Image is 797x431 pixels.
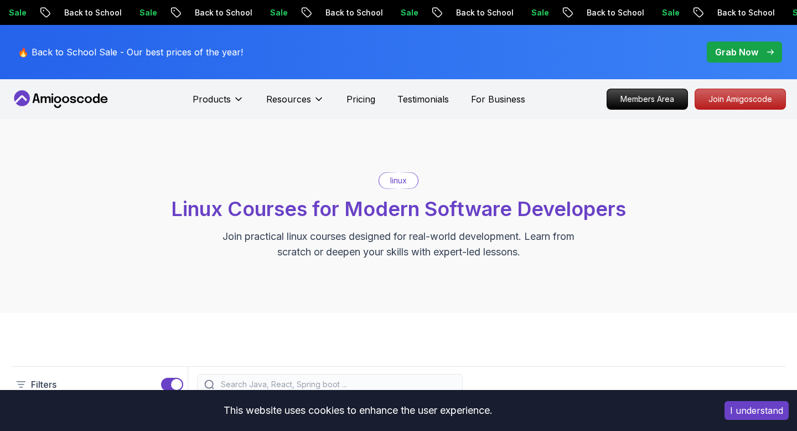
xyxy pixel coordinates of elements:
[266,93,324,115] button: Resources
[471,93,525,106] a: For Business
[309,7,384,18] p: Back to School
[346,93,375,106] a: Pricing
[213,229,584,260] p: Join practical linux courses designed for real-world development. Learn from scratch or deepen yo...
[645,7,681,18] p: Sale
[390,175,407,186] p: linux
[695,89,786,110] a: Join Amigoscode
[8,398,708,423] div: This website uses cookies to enhance the user experience.
[253,7,289,18] p: Sale
[715,45,758,59] p: Grab Now
[607,89,688,110] a: Members Area
[724,401,789,420] button: Accept cookies
[570,7,645,18] p: Back to School
[515,7,550,18] p: Sale
[48,7,123,18] p: Back to School
[397,93,449,106] a: Testimonials
[178,7,253,18] p: Back to School
[171,197,626,221] span: Linux Courses for Modern Software Developers
[219,379,456,390] input: Search Java, React, Spring boot ...
[18,45,243,59] p: 🔥 Back to School Sale - Our best prices of the year!
[439,7,515,18] p: Back to School
[384,7,420,18] p: Sale
[193,93,244,115] button: Products
[266,93,311,106] p: Resources
[701,7,776,18] p: Back to School
[695,89,785,109] p: Join Amigoscode
[31,378,56,391] p: Filters
[607,89,687,109] p: Members Area
[123,7,158,18] p: Sale
[193,93,231,106] p: Products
